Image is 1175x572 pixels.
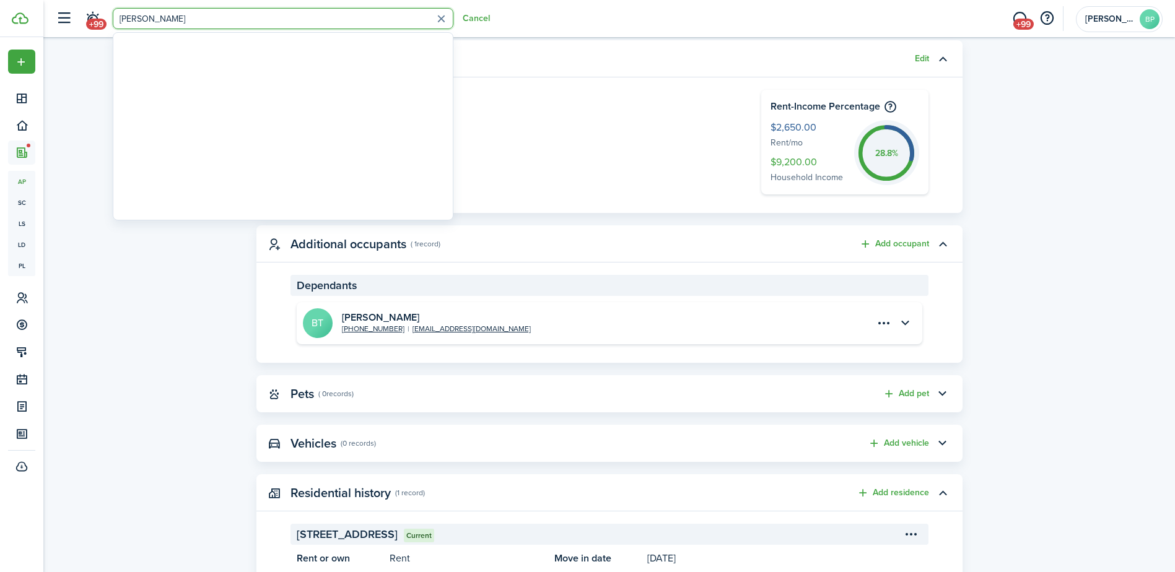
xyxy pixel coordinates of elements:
button: Add occupant [859,237,929,251]
panel-main-section-header: Dependants [290,275,928,296]
panel-main-title: Pets [290,387,314,401]
panel-main-title: Move in date [554,551,641,566]
img: TenantCloud [12,12,28,24]
button: Add vehicle [868,436,929,451]
button: Add pet [883,387,929,401]
button: Open menu [8,50,35,74]
panel-main-subtitle: ( 1 record ) [411,238,440,249]
button: Edit [915,54,929,64]
panel-main-description: Rent [390,551,542,566]
input: Search for anything... [113,8,453,29]
span: [STREET_ADDRESS] [297,526,398,543]
a: [EMAIL_ADDRESS][DOMAIN_NAME] [413,323,531,334]
button: Toggle accordion [932,48,953,69]
panel-main-description: [DATE] [647,551,922,566]
a: [PHONE_NUMBER] [342,323,404,334]
button: Toggle accordion [932,433,953,454]
button: Add residence [857,486,929,500]
button: Open resource center [1036,8,1057,29]
button: Toggle accordion [895,313,916,334]
span: Rent/mo [771,136,848,150]
button: Toggle accordion [932,383,953,404]
h2: Babatunde Taiwo [342,312,531,323]
button: Open sidebar [52,7,76,30]
panel-main-title: Short bio [290,138,724,153]
a: Notifications [81,3,104,35]
panel-main-subtitle: (1 record) [395,487,425,498]
a: Messaging [1008,3,1031,35]
span: Buchanan Property Management [1085,15,1135,24]
panel-main-body: Toggle accordion [256,275,963,363]
panel-main-description: [DATE] [403,90,724,105]
h4: Rent-Income Percentage [771,99,919,114]
button: Cancel [463,14,490,24]
a: ls [8,213,35,234]
see-more: — [290,156,724,171]
panel-main-body: Toggle accordion [256,90,963,213]
a: ap [8,171,35,192]
panel-main-title: Additional occupants [290,237,406,251]
span: +99 [1013,19,1034,30]
span: Current [406,530,432,541]
a: sc [8,192,35,213]
panel-main-description: [DATE] [403,111,724,126]
span: $9,200.00 [771,155,848,171]
avatar-text: BT [303,308,333,338]
panel-main-title: Rent or own [297,551,383,566]
panel-main-title: Vehicles [290,436,336,451]
button: Open menu [901,524,922,545]
avatar-text: BP [1140,9,1160,29]
button: Toggle accordion [932,233,953,254]
button: Open menu [874,313,895,334]
a: pl [8,255,35,276]
span: $2,650.00 [771,120,848,136]
a: ld [8,234,35,255]
panel-main-title: Residential history [290,486,391,500]
panel-main-subtitle: (0 records) [341,438,376,449]
button: Clear search [432,9,451,28]
panel-main-subtitle: ( 0 records ) [318,388,354,399]
button: Toggle accordion [932,482,953,503]
span: Household Income [771,171,848,185]
span: +99 [86,19,107,30]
